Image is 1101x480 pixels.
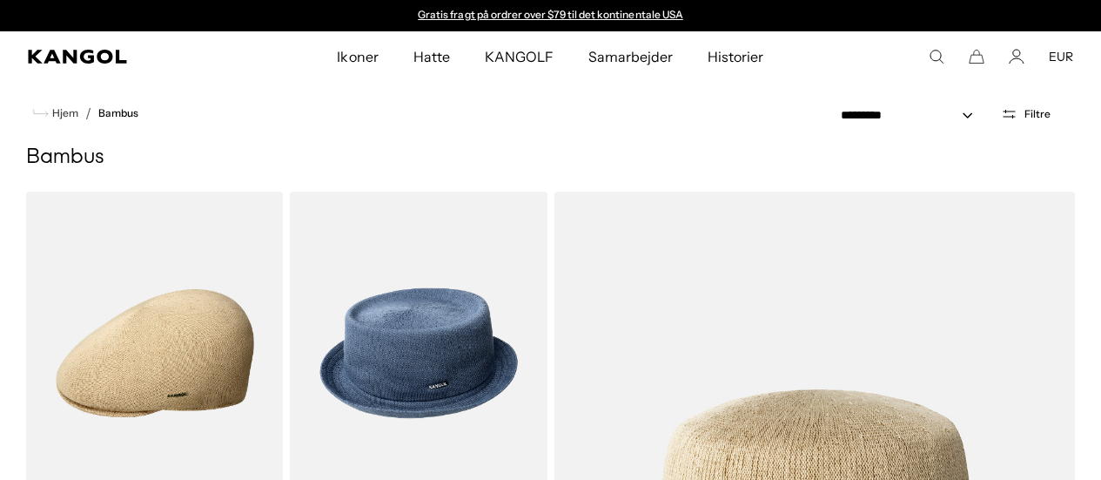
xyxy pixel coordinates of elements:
button: EUR [1049,49,1073,64]
font: Hatte [413,48,450,65]
font: Bambus [26,146,104,168]
a: Historier [690,31,781,82]
button: Kurv [969,49,984,64]
font: / [85,105,91,122]
a: Konto [1009,49,1024,64]
font: Hjem [52,106,78,119]
font: Historier [708,48,763,65]
font: Filtre [1024,107,1051,120]
select: Sortér efter: Fremhævet [834,106,990,125]
font: Bambus [98,106,138,119]
a: Samarbejder [571,31,690,82]
a: Bambus [98,107,138,119]
a: Ikoner [319,31,395,82]
font: Ikoner [337,48,378,65]
a: Hatte [396,31,467,82]
a: KANGOLF [467,31,571,82]
a: Gratis fragt på ordrer over $79 til det kontinentale USA [418,8,683,21]
summary: Søg her [929,49,944,64]
a: Kangol [28,50,223,64]
a: Hjem [33,105,78,121]
button: Åbn filtre [990,106,1061,122]
font: Samarbejder [588,48,673,65]
div: Bekendtgørelse [372,9,730,23]
font: KANGOLF [485,48,554,65]
slideshow-component: Meddelelseslinje [372,9,730,23]
div: 1 af 2 [372,9,730,23]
